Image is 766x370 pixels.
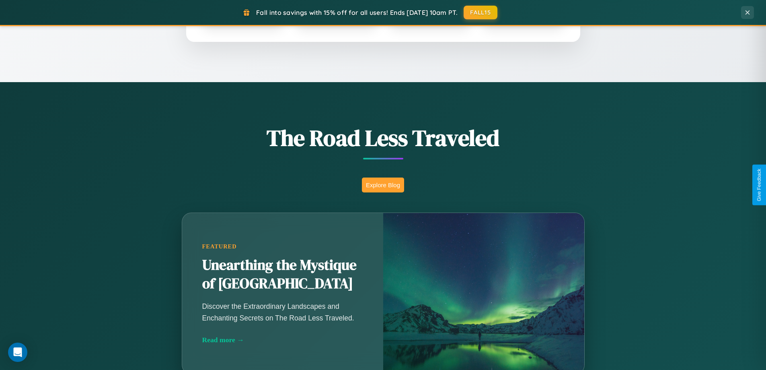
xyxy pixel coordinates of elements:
div: Featured [202,243,363,250]
button: Explore Blog [362,178,404,192]
h2: Unearthing the Mystique of [GEOGRAPHIC_DATA] [202,256,363,293]
h1: The Road Less Traveled [142,122,624,153]
div: Read more → [202,336,363,344]
div: Open Intercom Messenger [8,343,27,362]
button: FALL15 [464,6,497,19]
p: Discover the Extraordinary Landscapes and Enchanting Secrets on The Road Less Traveled. [202,301,363,323]
div: Give Feedback [756,169,762,201]
span: Fall into savings with 15% off for all users! Ends [DATE] 10am PT. [256,8,458,17]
